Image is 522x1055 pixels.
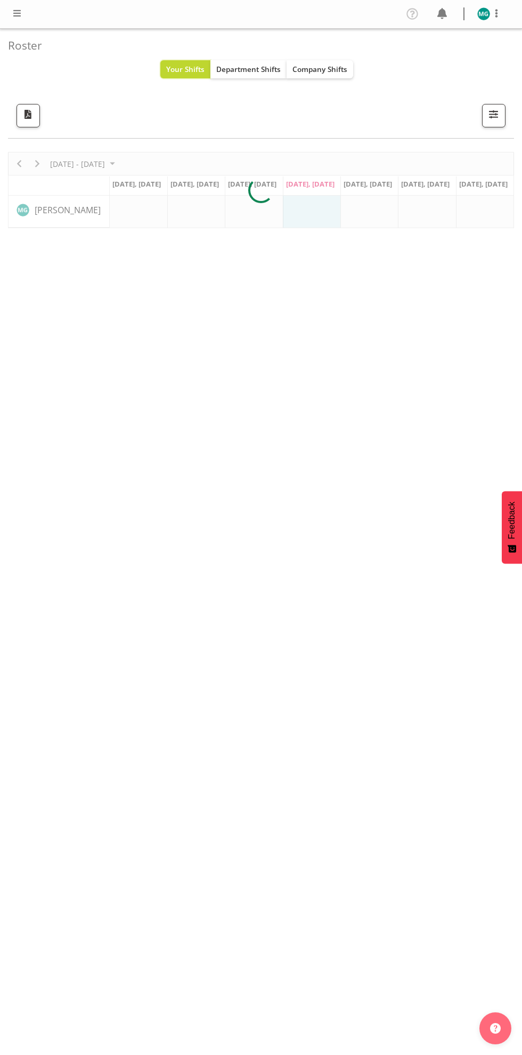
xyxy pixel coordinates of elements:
img: min-guo11569.jpg [477,7,490,20]
button: Department Shifts [210,60,287,78]
span: Department Shifts [216,64,281,74]
span: Company Shifts [292,64,347,74]
button: Filter Shifts [482,104,505,127]
button: Feedback - Show survey [502,491,522,563]
span: Feedback [507,502,517,539]
button: Company Shifts [287,60,353,78]
button: Your Shifts [160,60,210,78]
button: Download a PDF of the roster according to the set date range. [17,104,40,127]
img: help-xxl-2.png [490,1023,501,1034]
span: Your Shifts [166,64,205,74]
h4: Roster [8,39,505,52]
